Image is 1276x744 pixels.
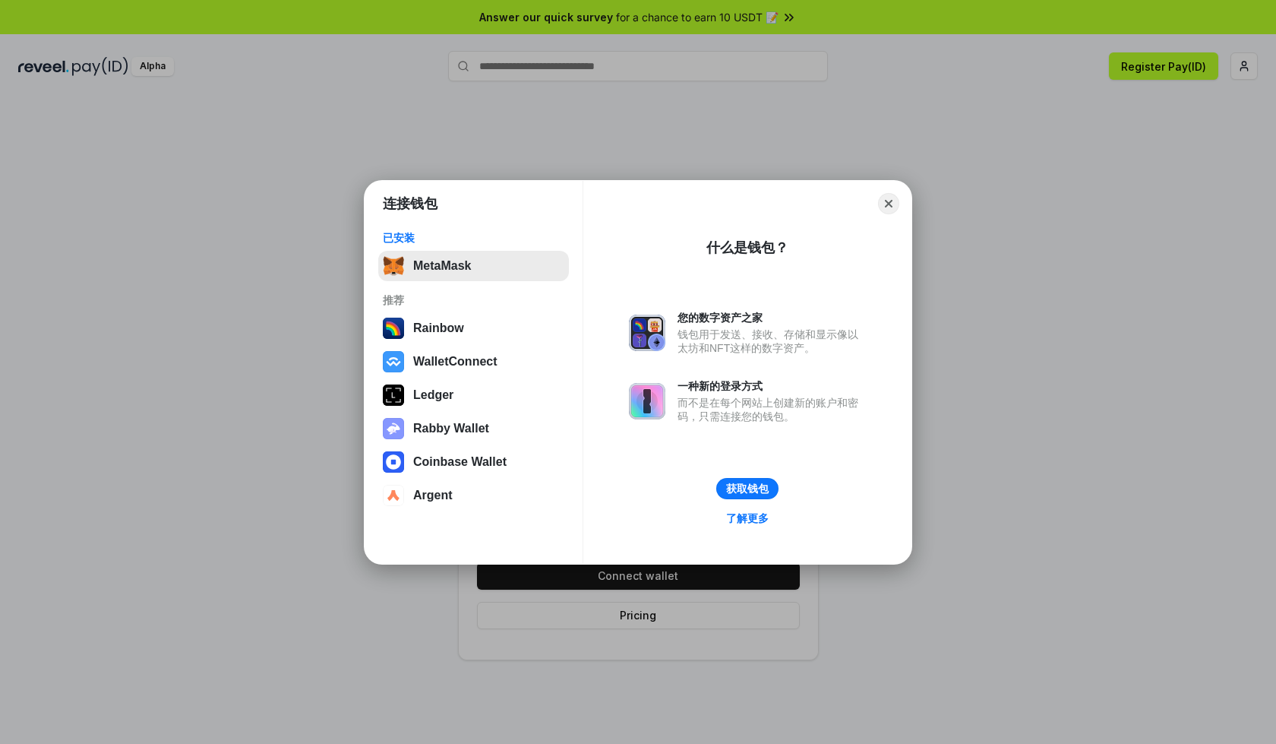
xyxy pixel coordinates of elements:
[677,311,866,325] div: 您的数字资产之家
[878,193,899,214] button: Close
[383,418,404,439] img: svg+xml,%3Csvg%20xmlns%3D%22http%3A%2F%2Fwww.w3.org%2F2000%2Fsvg%22%20fill%3D%22none%22%20viewBox...
[383,318,404,339] img: svg+xml,%3Csvg%20width%3D%22120%22%20height%3D%22120%22%20viewBox%3D%220%200%20120%20120%22%20fil...
[629,315,665,351] img: svg+xml,%3Csvg%20xmlns%3D%22http%3A%2F%2Fwww.w3.org%2F2000%2Fsvg%22%20fill%3D%22none%22%20viewBox...
[383,195,437,213] h1: 连接钱包
[413,489,453,502] div: Argent
[677,328,866,355] div: 钱包用于发送、接收、存储和显示像以太坊和NFT这样的数字资产。
[378,380,569,410] button: Ledger
[706,239,788,257] div: 什么是钱包？
[413,455,507,469] div: Coinbase Wallet
[383,351,404,372] img: svg+xml,%3Csvg%20width%3D%2228%22%20height%3D%2228%22%20viewBox%3D%220%200%2028%2028%22%20fill%3D...
[726,511,769,525] div: 了解更多
[378,447,569,477] button: Coinbase Wallet
[383,231,564,245] div: 已安装
[717,508,778,528] a: 了解更多
[383,293,564,307] div: 推荐
[726,482,769,495] div: 获取钱包
[413,388,453,402] div: Ledger
[383,451,404,473] img: svg+xml,%3Csvg%20width%3D%2228%22%20height%3D%2228%22%20viewBox%3D%220%200%2028%2028%22%20fill%3D...
[378,347,569,377] button: WalletConnect
[677,379,866,393] div: 一种新的登录方式
[413,422,489,435] div: Rabby Wallet
[413,259,471,273] div: MetaMask
[413,355,497,369] div: WalletConnect
[383,255,404,277] img: svg+xml,%3Csvg%20fill%3D%22none%22%20height%3D%2233%22%20viewBox%3D%220%200%2035%2033%22%20width%...
[716,478,779,499] button: 获取钱包
[413,321,464,335] div: Rainbow
[629,383,665,419] img: svg+xml,%3Csvg%20xmlns%3D%22http%3A%2F%2Fwww.w3.org%2F2000%2Fsvg%22%20fill%3D%22none%22%20viewBox...
[378,251,569,281] button: MetaMask
[383,385,404,406] img: svg+xml,%3Csvg%20xmlns%3D%22http%3A%2F%2Fwww.w3.org%2F2000%2Fsvg%22%20width%3D%2228%22%20height%3...
[383,485,404,506] img: svg+xml,%3Csvg%20width%3D%2228%22%20height%3D%2228%22%20viewBox%3D%220%200%2028%2028%22%20fill%3D...
[378,480,569,511] button: Argent
[378,413,569,444] button: Rabby Wallet
[378,313,569,344] button: Rainbow
[677,396,866,423] div: 而不是在每个网站上创建新的账户和密码，只需连接您的钱包。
